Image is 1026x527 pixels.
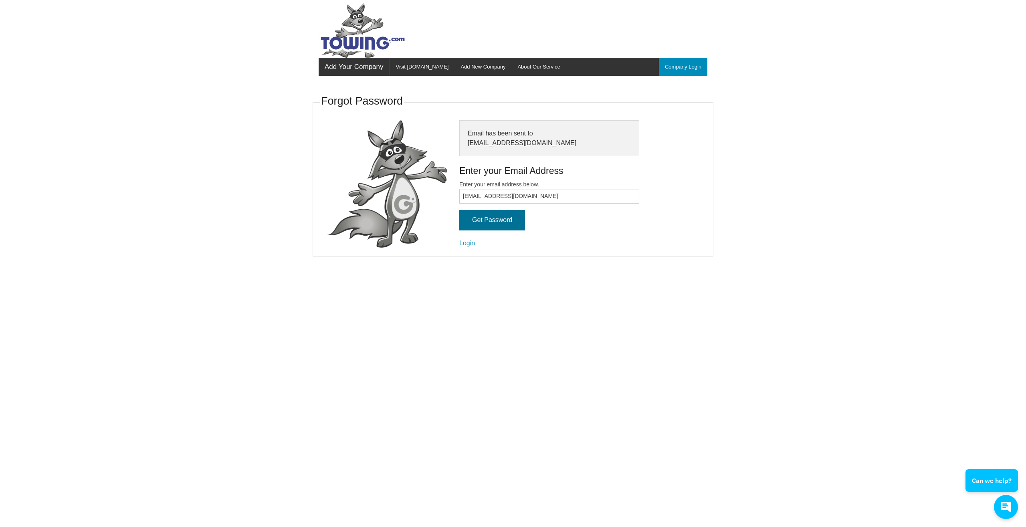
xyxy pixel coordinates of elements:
input: Enter your email address below. [459,189,639,204]
img: fox-Presenting.png [327,120,447,248]
label: Enter your email address below. [459,180,639,204]
input: Get Password [459,210,525,230]
div: Email has been sent to [EMAIL_ADDRESS][DOMAIN_NAME] [459,120,639,156]
a: Add New Company [454,58,511,76]
img: Towing.com Logo [319,3,407,58]
a: Visit [DOMAIN_NAME] [390,58,455,76]
h3: Forgot Password [321,94,403,109]
a: Login [459,240,475,246]
a: About Our Service [511,58,566,76]
iframe: Conversations [957,447,1026,527]
a: Company Login [659,58,707,76]
a: Add Your Company [319,58,390,76]
h4: Enter your Email Address [459,164,639,177]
